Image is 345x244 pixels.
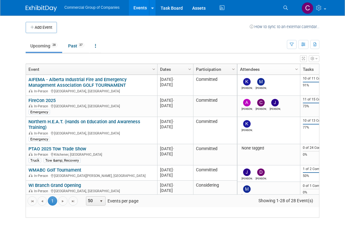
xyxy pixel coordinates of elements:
div: [DATE] [160,188,190,193]
span: In-Person [34,131,50,135]
div: [DATE] [160,167,190,173]
div: 10 of 11 Complete [303,76,335,81]
a: Go to the last page [68,196,78,206]
a: AIFEMA - Alberta Industrial Fire and Emergency Management Association GOLF TOURNAMENT [28,77,127,88]
img: In-Person Event [29,104,32,107]
div: 0% [303,153,335,157]
img: Cole Mattern [257,99,265,106]
a: Upcoming28 [26,40,62,52]
a: Past37 [63,40,89,52]
div: 11 of 15 Complete [303,97,335,102]
a: Column Settings [293,64,300,73]
td: Committed [193,165,237,181]
img: Kelly Mayhew [243,78,251,85]
button: Add Event [26,22,57,33]
img: In-Person Event [29,174,32,177]
span: In-Person [34,153,50,157]
div: Kitchener, [GEOGRAPHIC_DATA] [28,152,154,157]
a: Column Settings [151,64,157,73]
div: [GEOGRAPHIC_DATA], [GEOGRAPHIC_DATA] [28,88,154,94]
div: [DATE] [160,183,190,188]
a: Participation [196,64,233,75]
span: Column Settings [187,67,192,72]
div: [DATE] [160,77,190,82]
img: In-Person Event [29,153,32,156]
div: 73% [303,104,335,109]
a: Northern H.E.A.T. (Hands on Education and Awareness Training) [28,119,140,130]
span: Go to the first page [30,199,35,204]
div: [GEOGRAPHIC_DATA][PERSON_NAME], [GEOGRAPHIC_DATA] [28,173,154,178]
span: - [173,146,174,151]
div: [DATE] [160,173,190,178]
td: Committed [193,144,237,165]
a: Go to the previous page [37,196,47,206]
div: Jason Fast [242,176,252,180]
div: Tow &amp; Recovery [43,158,81,163]
div: [GEOGRAPHIC_DATA], [GEOGRAPHIC_DATA] [28,188,154,193]
a: Column Settings [187,64,193,73]
div: 91% [303,83,335,88]
a: WMABC Golf Tournament [28,167,81,173]
span: Go to the previous page [40,199,45,204]
span: Column Settings [151,67,156,72]
div: 50% [303,174,335,178]
div: Kelly Mayhew [242,85,252,90]
div: Emergency [28,137,50,142]
a: Tasks [303,64,333,75]
img: Kelly Mayhew [243,120,251,128]
span: 28 [51,43,57,47]
span: Column Settings [231,67,236,72]
div: 0 of 24 Complete [303,146,335,150]
div: None tagged [240,146,298,151]
a: Attendees [240,64,296,75]
span: Events per page [78,196,145,206]
div: Mitch Mesenchuk [242,193,252,197]
span: In-Person [34,189,50,193]
div: [DATE] [160,151,190,157]
a: Dates [160,64,189,75]
div: [DATE] [160,98,190,103]
img: Jamie Zimmerman [271,99,279,106]
img: Jason Fast [243,168,251,176]
img: Cole Mattern [302,2,313,14]
td: Committed [193,96,237,117]
div: [DATE] [160,82,190,87]
div: 0% [303,190,335,195]
img: David West [257,168,265,176]
span: In-Person [34,174,50,178]
span: Column Settings [294,67,299,72]
span: 1 [48,196,57,206]
div: Truck [28,158,41,163]
div: Cole Mattern [256,106,267,110]
img: In-Person Event [29,189,32,192]
span: - [173,168,174,172]
img: Alexander Cafovski [243,99,251,106]
div: [DATE] [160,146,190,151]
td: Considering [193,181,237,202]
a: Column Settings [230,64,237,73]
span: Go to the next page [60,199,65,204]
td: Committed [193,117,237,144]
span: select [99,199,104,204]
a: PTAO 2025 Tow Trade Show [28,146,86,152]
div: Alexander Cafovski [242,106,252,110]
img: ExhibitDay [26,5,57,12]
span: - [173,119,174,124]
img: Mitch Mesenchuk [243,185,251,193]
a: Go to the next page [58,196,67,206]
td: Committed [193,75,237,96]
img: Mike Feduniw [257,78,265,85]
a: Go to the first page [27,196,37,206]
span: - [173,77,174,82]
div: [DATE] [160,124,190,129]
div: Jamie Zimmerman [270,106,281,110]
div: [DATE] [160,103,190,108]
span: - [173,98,174,103]
a: How to sync to an external calendar... [250,24,319,29]
img: In-Person Event [29,131,32,134]
span: In-Person [34,104,50,108]
span: Showing 1-28 of 28 Event(s) [253,196,319,205]
div: [GEOGRAPHIC_DATA], [GEOGRAPHIC_DATA] [28,130,154,136]
div: [DATE] [160,119,190,124]
span: - [173,183,174,188]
